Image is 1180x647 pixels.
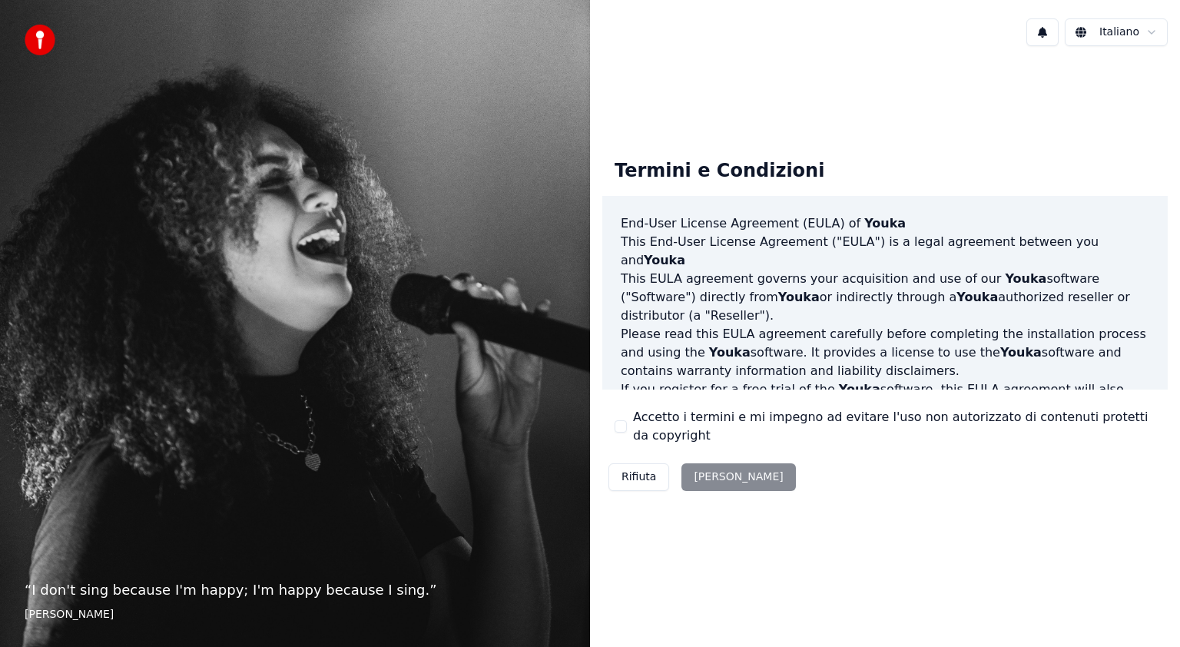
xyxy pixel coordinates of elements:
[602,147,837,196] div: Termini e Condizioni
[633,408,1155,445] label: Accetto i termini e mi impegno ad evitare l'uso non autorizzato di contenuti protetti da copyright
[608,463,669,491] button: Rifiuta
[621,233,1149,270] p: This End-User License Agreement ("EULA") is a legal agreement between you and
[1000,345,1042,360] span: Youka
[621,325,1149,380] p: Please read this EULA agreement carefully before completing the installation process and using th...
[956,290,998,304] span: Youka
[778,290,820,304] span: Youka
[839,382,880,396] span: Youka
[25,607,565,622] footer: [PERSON_NAME]
[25,25,55,55] img: youka
[709,345,751,360] span: Youka
[621,214,1149,233] h3: End-User License Agreement (EULA) of
[1005,271,1046,286] span: Youka
[621,270,1149,325] p: This EULA agreement governs your acquisition and use of our software ("Software") directly from o...
[621,380,1149,454] p: If you register for a free trial of the software, this EULA agreement will also govern that trial...
[25,579,565,601] p: “ I don't sing because I'm happy; I'm happy because I sing. ”
[644,253,685,267] span: Youka
[864,216,906,231] span: Youka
